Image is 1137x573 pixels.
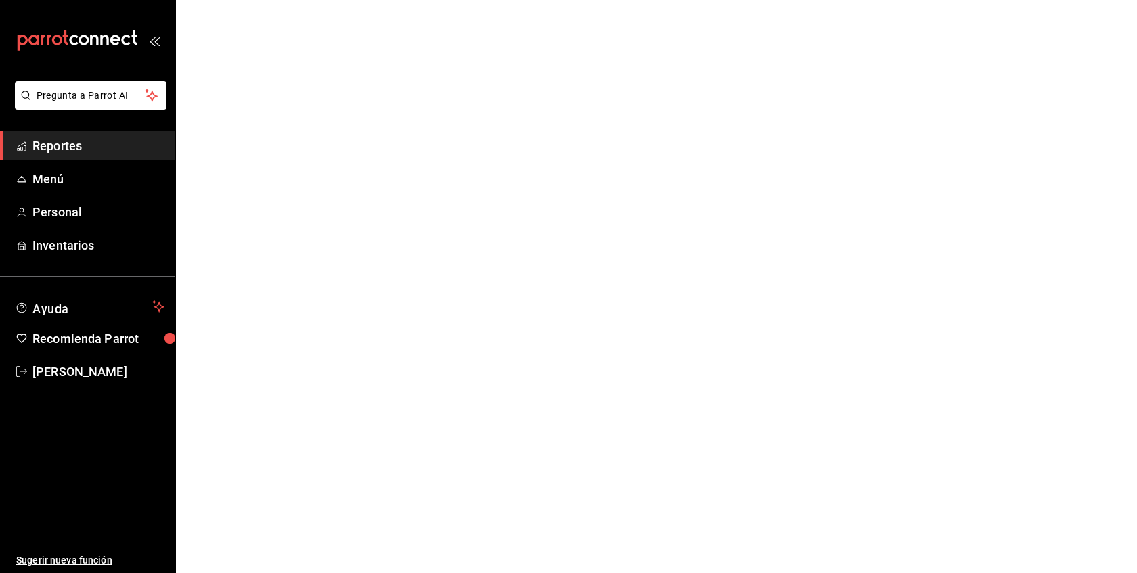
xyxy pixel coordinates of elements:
[16,553,164,568] span: Sugerir nueva función
[32,170,164,188] span: Menú
[149,35,160,46] button: open_drawer_menu
[32,203,164,221] span: Personal
[32,298,147,315] span: Ayuda
[9,98,166,112] a: Pregunta a Parrot AI
[32,363,164,381] span: [PERSON_NAME]
[32,236,164,254] span: Inventarios
[37,89,146,103] span: Pregunta a Parrot AI
[32,137,164,155] span: Reportes
[32,329,164,348] span: Recomienda Parrot
[15,81,166,110] button: Pregunta a Parrot AI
